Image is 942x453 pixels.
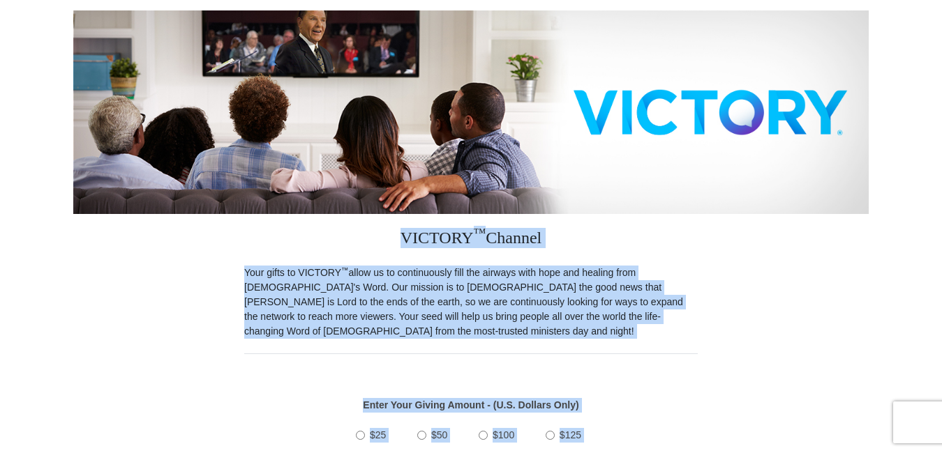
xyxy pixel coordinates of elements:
[244,266,698,339] p: Your gifts to VICTORY allow us to continuously fill the airways with hope and healing from [DEMOG...
[474,226,486,240] sup: ™
[560,429,581,440] span: $125
[493,429,514,440] span: $100
[363,399,578,410] strong: Enter Your Giving Amount - (U.S. Dollars Only)
[341,266,349,274] sup: ™
[244,214,698,266] h3: VICTORY Channel
[431,429,447,440] span: $50
[370,429,386,440] span: $25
